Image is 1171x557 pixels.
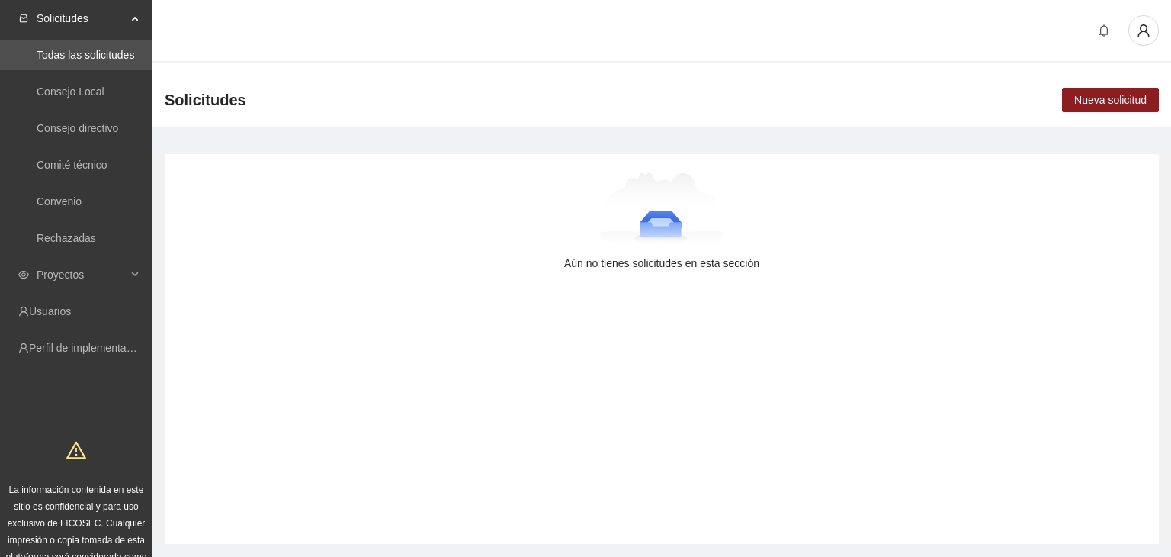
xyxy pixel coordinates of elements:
span: eye [18,269,29,280]
span: Solicitudes [165,88,246,112]
span: warning [66,440,86,460]
a: Comité técnico [37,159,107,171]
span: Nueva solicitud [1074,92,1147,108]
a: Rechazadas [37,232,96,244]
div: Aún no tienes solicitudes en esta sección [189,255,1134,272]
a: Todas las solicitudes [37,49,134,61]
a: Consejo directivo [37,122,118,134]
button: bell [1092,18,1116,43]
span: Solicitudes [37,3,127,34]
a: Consejo Local [37,85,104,98]
span: inbox [18,13,29,24]
img: Aún no tienes solicitudes en esta sección [600,172,724,249]
a: Convenio [37,195,82,208]
button: Nueva solicitud [1062,88,1159,112]
a: Perfil de implementadora [29,342,148,354]
span: Proyectos [37,259,127,290]
button: user [1128,15,1159,46]
span: user [1129,24,1158,37]
a: Usuarios [29,305,71,317]
span: bell [1092,24,1115,37]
